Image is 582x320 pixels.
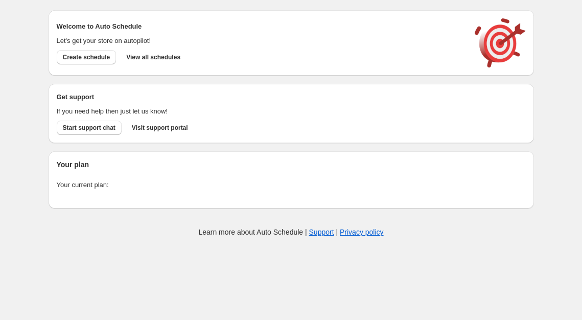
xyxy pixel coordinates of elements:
[126,121,194,135] a: Visit support portal
[57,159,526,170] h2: Your plan
[198,227,383,237] p: Learn more about Auto Schedule | |
[126,53,180,61] span: View all schedules
[57,21,464,32] h2: Welcome to Auto Schedule
[63,124,115,132] span: Start support chat
[120,50,187,64] button: View all schedules
[57,50,117,64] button: Create schedule
[309,228,334,236] a: Support
[57,92,464,102] h2: Get support
[57,180,526,190] p: Your current plan:
[63,53,110,61] span: Create schedule
[57,106,464,117] p: If you need help then just let us know!
[340,228,384,236] a: Privacy policy
[57,121,122,135] a: Start support chat
[132,124,188,132] span: Visit support portal
[57,36,464,46] p: Let's get your store on autopilot!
